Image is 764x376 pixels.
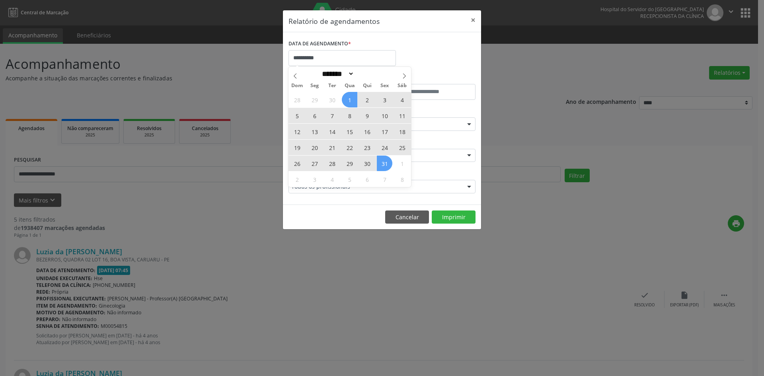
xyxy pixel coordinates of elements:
[394,156,410,171] span: Novembro 1, 2025
[307,92,322,107] span: Setembro 29, 2025
[324,83,341,88] span: Ter
[376,83,394,88] span: Sex
[289,140,305,155] span: Outubro 19, 2025
[307,156,322,171] span: Outubro 27, 2025
[359,171,375,187] span: Novembro 6, 2025
[319,70,354,78] select: Month
[324,140,340,155] span: Outubro 21, 2025
[342,124,357,139] span: Outubro 15, 2025
[359,92,375,107] span: Outubro 2, 2025
[377,156,392,171] span: Outubro 31, 2025
[432,210,476,224] button: Imprimir
[289,124,305,139] span: Outubro 12, 2025
[394,108,410,123] span: Outubro 11, 2025
[377,92,392,107] span: Outubro 3, 2025
[324,108,340,123] span: Outubro 7, 2025
[359,140,375,155] span: Outubro 23, 2025
[306,83,324,88] span: Seg
[288,16,380,26] h5: Relatório de agendamentos
[341,83,359,88] span: Qua
[342,108,357,123] span: Outubro 8, 2025
[324,124,340,139] span: Outubro 14, 2025
[342,140,357,155] span: Outubro 22, 2025
[359,83,376,88] span: Qui
[359,108,375,123] span: Outubro 9, 2025
[354,70,380,78] input: Year
[394,124,410,139] span: Outubro 18, 2025
[289,156,305,171] span: Outubro 26, 2025
[307,108,322,123] span: Outubro 6, 2025
[394,171,410,187] span: Novembro 8, 2025
[377,108,392,123] span: Outubro 10, 2025
[394,83,411,88] span: Sáb
[324,171,340,187] span: Novembro 4, 2025
[385,210,429,224] button: Cancelar
[342,171,357,187] span: Novembro 5, 2025
[359,156,375,171] span: Outubro 30, 2025
[289,171,305,187] span: Novembro 2, 2025
[288,83,306,88] span: Dom
[289,108,305,123] span: Outubro 5, 2025
[342,92,357,107] span: Outubro 1, 2025
[307,124,322,139] span: Outubro 13, 2025
[342,156,357,171] span: Outubro 29, 2025
[377,140,392,155] span: Outubro 24, 2025
[394,92,410,107] span: Outubro 4, 2025
[289,92,305,107] span: Setembro 28, 2025
[324,92,340,107] span: Setembro 30, 2025
[465,10,481,30] button: Close
[359,124,375,139] span: Outubro 16, 2025
[384,72,476,84] label: ATÉ
[288,38,351,50] label: DATA DE AGENDAMENTO
[377,171,392,187] span: Novembro 7, 2025
[307,171,322,187] span: Novembro 3, 2025
[394,140,410,155] span: Outubro 25, 2025
[377,124,392,139] span: Outubro 17, 2025
[307,140,322,155] span: Outubro 20, 2025
[324,156,340,171] span: Outubro 28, 2025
